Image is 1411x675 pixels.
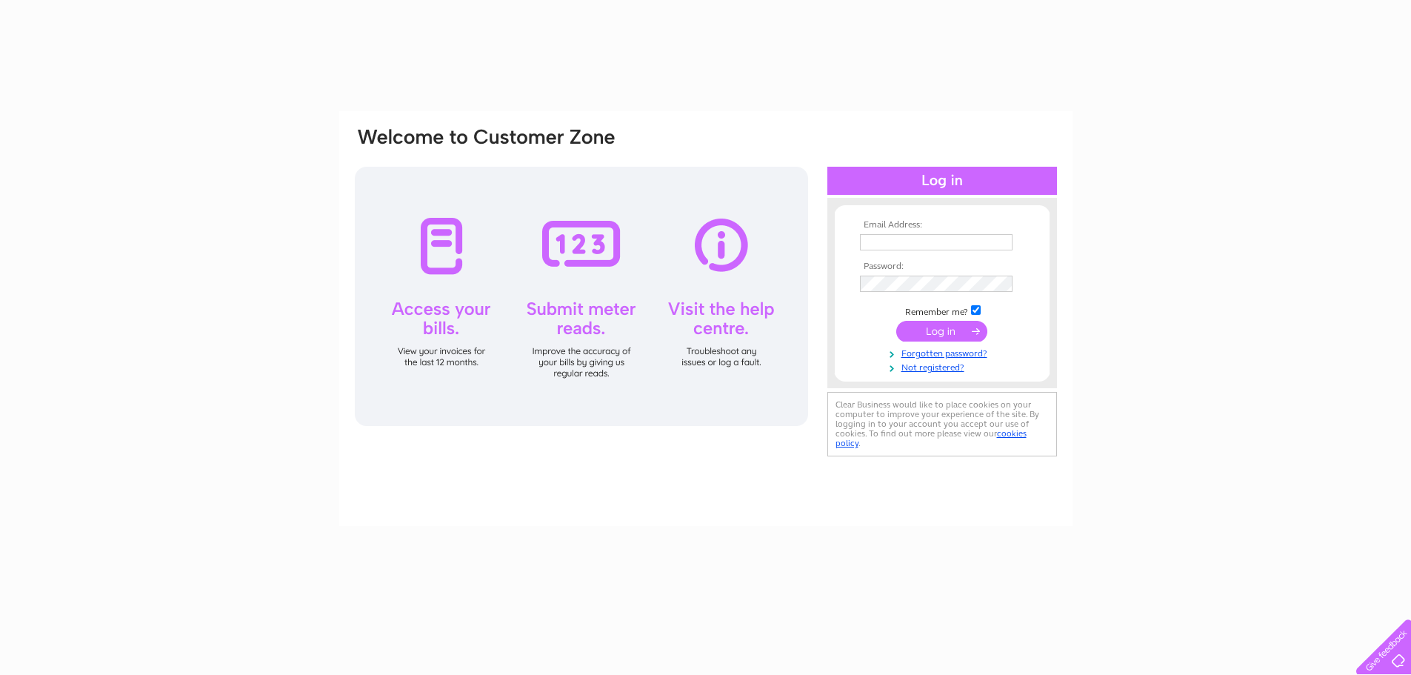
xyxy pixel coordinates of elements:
th: Password: [856,262,1028,272]
a: Not registered? [860,359,1028,373]
div: Clear Business would like to place cookies on your computer to improve your experience of the sit... [827,392,1057,456]
a: cookies policy [835,428,1027,448]
a: Forgotten password? [860,345,1028,359]
td: Remember me? [856,303,1028,318]
th: Email Address: [856,220,1028,230]
input: Submit [896,321,987,342]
